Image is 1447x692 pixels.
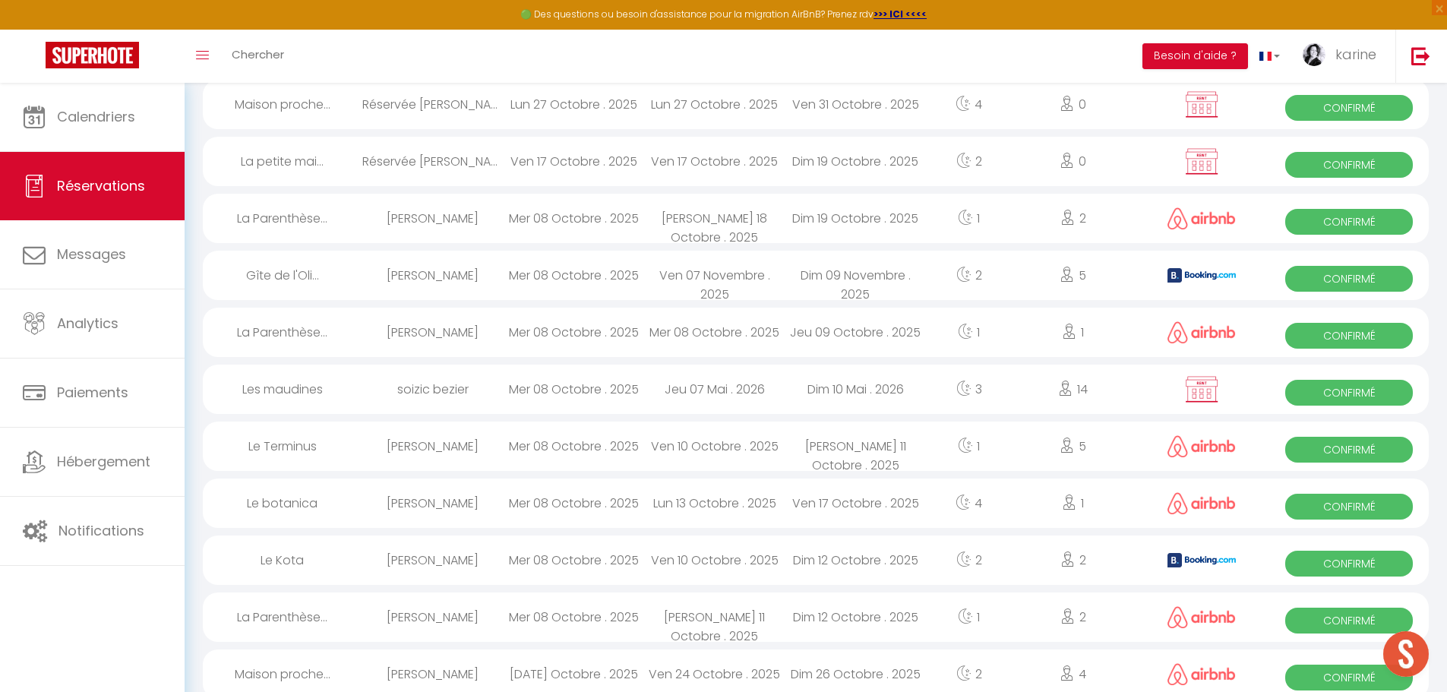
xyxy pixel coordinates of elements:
button: Besoin d'aide ? [1142,43,1248,69]
span: Réservations [57,176,145,195]
img: ... [1303,43,1325,66]
a: ... karine [1291,30,1395,83]
span: Hébergement [57,452,150,471]
span: Analytics [57,314,118,333]
span: Messages [57,245,126,264]
a: Chercher [220,30,295,83]
span: Calendriers [57,107,135,126]
span: Notifications [58,521,144,540]
img: Super Booking [46,42,139,68]
span: Paiements [57,383,128,402]
div: Ouvrir le chat [1383,631,1429,677]
img: logout [1411,46,1430,65]
span: Chercher [232,46,284,62]
span: karine [1335,45,1376,64]
a: >>> ICI <<<< [874,8,927,21]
